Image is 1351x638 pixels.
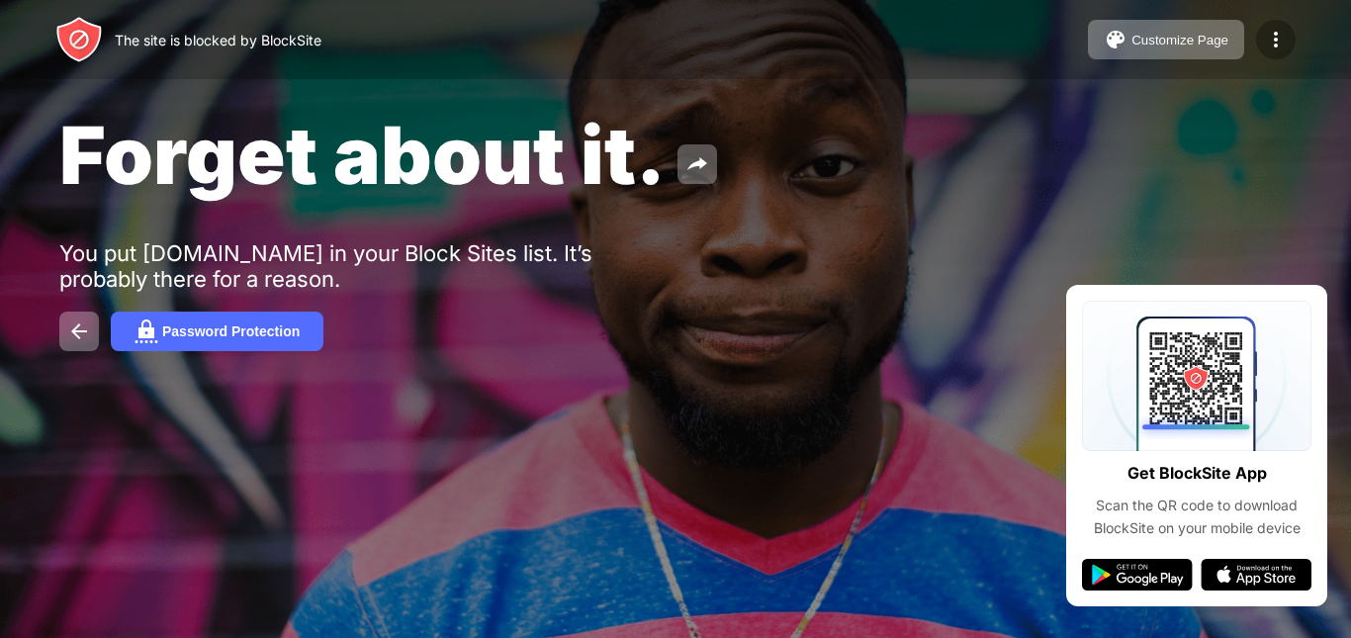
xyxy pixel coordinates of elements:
div: Customize Page [1131,33,1228,47]
button: Password Protection [111,312,323,351]
div: The site is blocked by BlockSite [115,32,321,48]
div: Password Protection [162,323,300,339]
div: You put [DOMAIN_NAME] in your Block Sites list. It’s probably there for a reason. [59,240,671,292]
img: app-store.svg [1201,559,1311,591]
div: Scan the QR code to download BlockSite on your mobile device [1082,495,1311,539]
img: google-play.svg [1082,559,1193,591]
img: back.svg [67,319,91,343]
img: header-logo.svg [55,16,103,63]
img: pallet.svg [1104,28,1127,51]
img: password.svg [135,319,158,343]
div: Get BlockSite App [1127,459,1267,488]
img: share.svg [685,152,709,176]
button: Customize Page [1088,20,1244,59]
span: Forget about it. [59,107,666,203]
img: menu-icon.svg [1264,28,1288,51]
